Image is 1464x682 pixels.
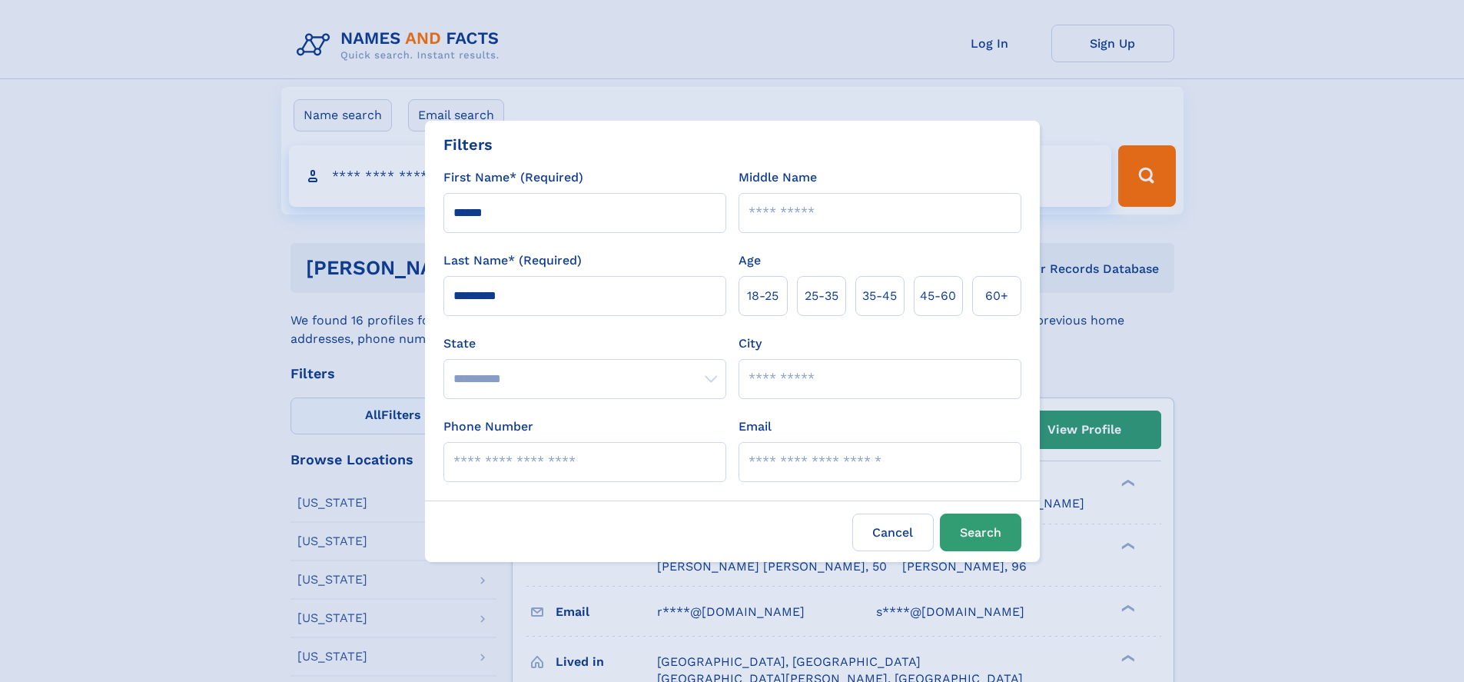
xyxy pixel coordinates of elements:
label: City [739,334,762,353]
label: Phone Number [443,418,533,436]
label: Cancel [852,514,934,551]
label: Middle Name [739,168,817,187]
div: Filters [443,133,493,156]
span: 60+ [985,287,1008,305]
span: 18‑25 [747,287,778,305]
label: Email [739,418,772,436]
label: State [443,334,726,353]
label: Age [739,251,761,270]
span: 25‑35 [805,287,838,305]
label: First Name* (Required) [443,168,583,187]
label: Last Name* (Required) [443,251,582,270]
span: 45‑60 [920,287,956,305]
span: 35‑45 [862,287,897,305]
button: Search [940,514,1021,551]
